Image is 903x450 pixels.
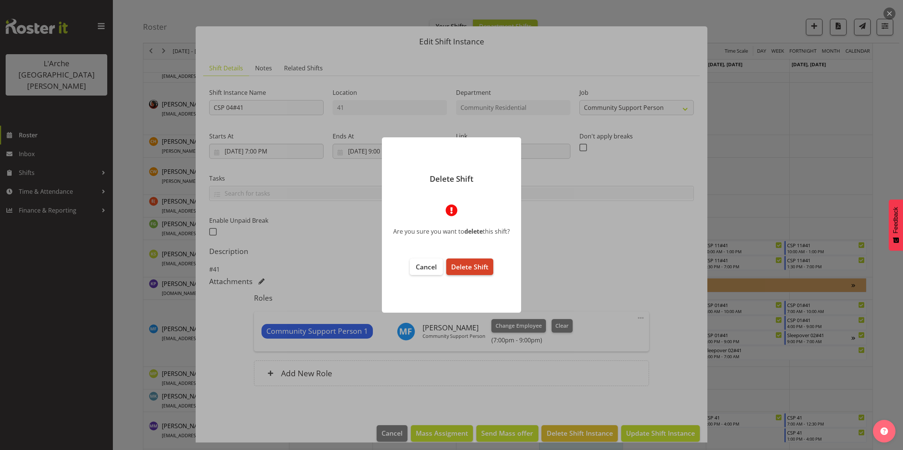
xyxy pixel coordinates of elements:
[446,258,493,275] button: Delete Shift
[393,227,510,236] div: Are you sure you want to this shift?
[389,175,514,183] p: Delete Shift
[451,262,488,271] span: Delete Shift
[464,227,483,236] b: delete
[889,199,903,251] button: Feedback - Show survey
[892,207,899,233] span: Feedback
[410,258,443,275] button: Cancel
[880,427,888,435] img: help-xxl-2.png
[416,262,437,271] span: Cancel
